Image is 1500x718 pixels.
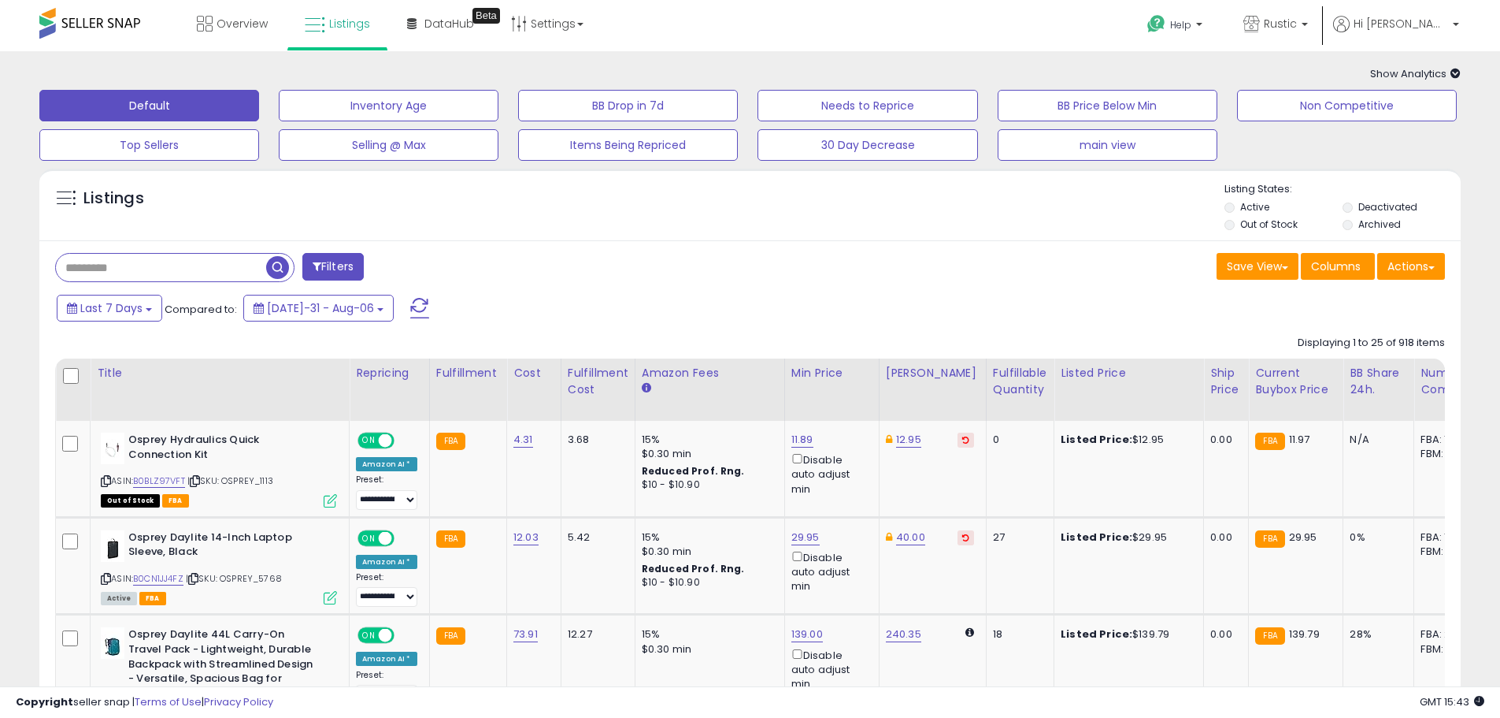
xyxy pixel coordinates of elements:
div: seller snap | | [16,695,273,710]
b: Osprey Hydraulics Quick Connection Kit [128,433,320,466]
div: FBM: 2 [1420,642,1472,657]
span: Listings [329,16,370,32]
a: 240.35 [886,627,921,642]
div: Disable auto adjust min [791,451,867,497]
div: Min Price [791,365,872,381]
button: Last 7 Days [57,295,162,322]
button: 30 Day Decrease [757,129,977,161]
div: FBA: 2 [1420,627,1472,642]
button: Columns [1301,253,1375,280]
button: main view [998,129,1217,161]
a: 11.89 [791,432,813,448]
h5: Listings [83,188,144,210]
p: Listing States: [1224,182,1461,197]
div: [PERSON_NAME] [886,365,980,381]
div: FBA: 1 [1420,433,1472,447]
div: Tooltip anchor [472,8,500,24]
a: B0BLZ97VFT [133,474,185,488]
div: 3.68 [568,433,623,447]
small: FBA [436,627,465,645]
span: 139.79 [1289,627,1320,642]
div: Amazon AI * [356,457,417,471]
button: Non Competitive [1237,90,1457,121]
div: 0.00 [1210,530,1236,545]
div: 27 [993,530,1042,545]
span: Help [1170,18,1191,32]
img: 21phgRaCRdL._SL40_.jpg [101,530,124,562]
span: ON [359,629,379,642]
a: 40.00 [896,530,925,545]
span: All listings currently available for purchase on Amazon [101,592,137,605]
span: 29.95 [1289,530,1317,545]
span: 11.97 [1289,432,1310,447]
img: 21JkIYCKR8L._SL40_.jpg [101,433,124,464]
div: $0.30 min [642,447,772,461]
div: 0 [993,433,1042,447]
div: Amazon AI * [356,652,417,666]
button: Selling @ Max [279,129,498,161]
strong: Copyright [16,694,73,709]
span: FBA [162,494,189,508]
b: Listed Price: [1061,627,1132,642]
div: Disable auto adjust min [791,549,867,594]
small: FBA [436,530,465,548]
div: FBM: 2 [1420,447,1472,461]
span: [DATE]-31 - Aug-06 [267,300,374,316]
span: ON [359,434,379,448]
div: Amazon Fees [642,365,778,381]
span: | SKU: OSPREY_1113 [187,474,273,487]
small: FBA [1255,530,1284,548]
div: 15% [642,530,772,545]
div: $10 - $10.90 [642,478,772,492]
span: Show Analytics [1370,66,1461,81]
button: Needs to Reprice [757,90,977,121]
a: Privacy Policy [204,694,273,709]
div: $0.30 min [642,545,772,559]
small: FBA [1255,627,1284,645]
div: BB Share 24h. [1350,365,1407,398]
span: Rustic [1264,16,1297,32]
div: 0.00 [1210,433,1236,447]
span: Overview [217,16,268,32]
div: Preset: [356,572,417,608]
div: Displaying 1 to 25 of 918 items [1298,336,1445,351]
div: $12.95 [1061,433,1191,447]
div: Listed Price [1061,365,1197,381]
b: Listed Price: [1061,530,1132,545]
a: 29.95 [791,530,820,545]
span: OFF [392,629,417,642]
div: ASIN: [101,530,337,604]
button: Items Being Repriced [518,129,738,161]
span: FBA [139,592,166,605]
div: 28% [1350,627,1402,642]
span: Hi [PERSON_NAME] [1354,16,1448,32]
div: 0% [1350,530,1402,545]
button: BB Price Below Min [998,90,1217,121]
a: 12.03 [513,530,539,545]
button: Top Sellers [39,129,259,161]
div: $29.95 [1061,530,1191,545]
label: Deactivated [1358,200,1417,214]
div: $10 - $10.90 [642,576,772,590]
div: $139.79 [1061,627,1191,642]
div: Ship Price [1210,365,1242,398]
button: Filters [302,253,364,281]
b: Osprey Daylite 14-Inch Laptop Sleeve, Black [128,530,320,564]
a: 139.00 [791,627,823,642]
span: OFF [392,434,417,448]
button: Actions [1377,253,1445,280]
div: FBM: 0 [1420,545,1472,559]
div: 12.27 [568,627,623,642]
a: 73.91 [513,627,538,642]
span: 2025-08-14 15:43 GMT [1420,694,1484,709]
button: [DATE]-31 - Aug-06 [243,295,394,322]
span: | SKU: OSPREY_5768 [186,572,282,585]
div: 15% [642,627,772,642]
span: Compared to: [165,302,237,317]
div: Fulfillment Cost [568,365,628,398]
div: Current Buybox Price [1255,365,1336,398]
div: Title [97,365,343,381]
span: Last 7 Days [80,300,143,316]
a: B0CN1JJ4FZ [133,572,183,586]
div: 18 [993,627,1042,642]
